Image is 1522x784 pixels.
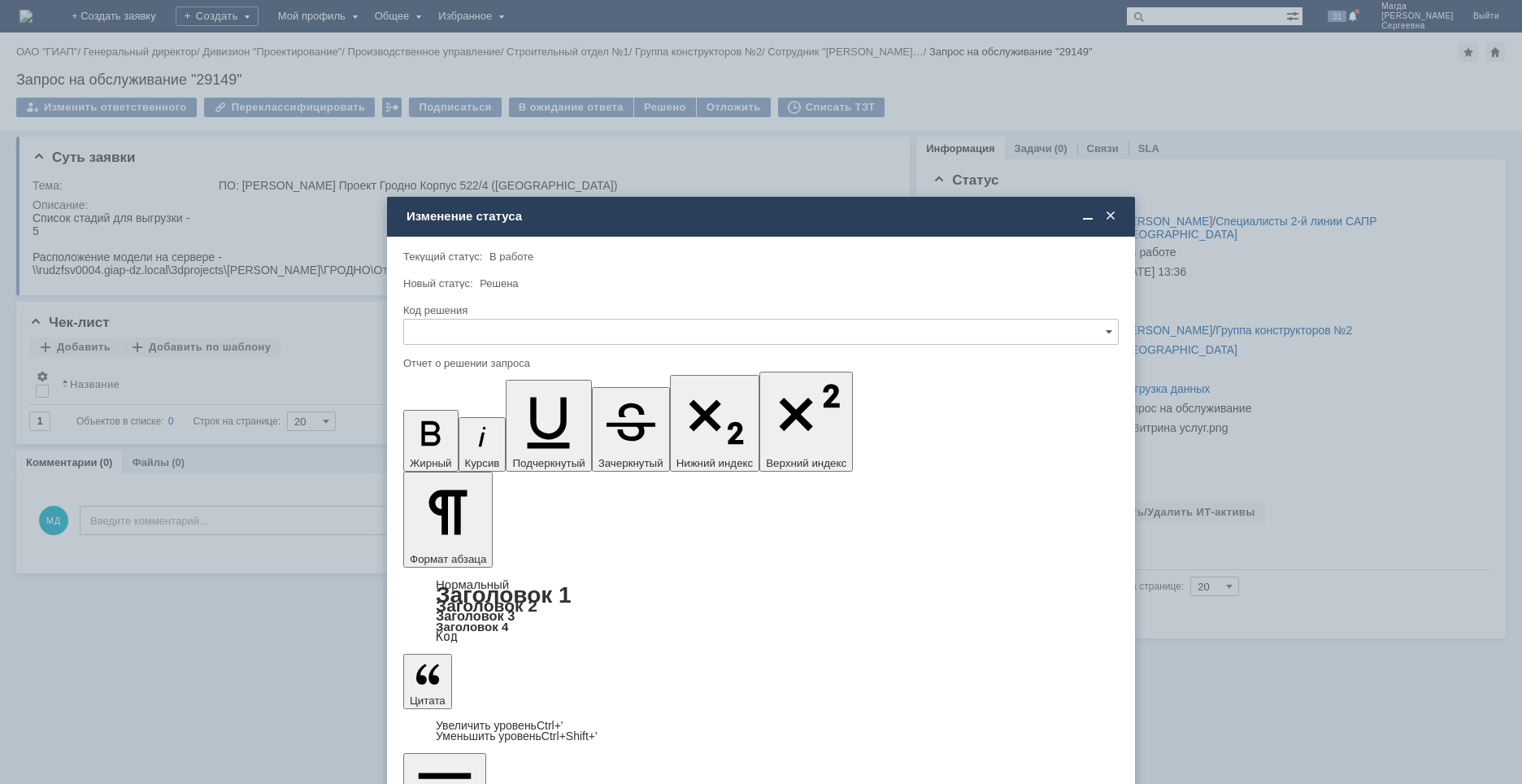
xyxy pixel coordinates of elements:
[410,695,446,707] span: Цитата
[403,654,452,709] button: Цитата
[436,608,515,623] a: Заголовок 3
[403,358,1115,368] div: Отчет о решении запроса
[403,410,459,472] button: Жирный
[676,457,754,469] span: Нижний индекс
[403,250,482,263] label: Текущий статус:
[436,582,572,608] a: Заголовок 1
[759,372,853,472] button: Верхний индекс
[407,209,1119,224] div: Изменение статуса
[403,277,473,290] label: Новый статус:
[489,250,533,263] span: В работе
[480,277,518,290] span: Решена
[436,577,509,591] a: Нормальный
[537,719,563,732] span: Ctrl+'
[459,417,507,472] button: Курсив
[598,457,663,469] span: Зачеркнутый
[436,620,508,634] a: Заголовок 4
[403,579,1119,642] div: Формат абзаца
[592,387,670,472] button: Зачеркнутый
[506,380,591,472] button: Подчеркнутый
[541,730,598,743] span: Ctrl+Shift+'
[465,457,500,469] span: Курсив
[436,629,458,644] a: Код
[766,457,846,469] span: Верхний индекс
[436,730,598,743] a: Decrease
[1102,209,1119,224] span: Закрыть
[512,457,585,469] span: Подчеркнутый
[436,596,537,615] a: Заголовок 2
[410,553,486,565] span: Формат абзаца
[403,472,493,568] button: Формат абзаца
[410,457,452,469] span: Жирный
[436,719,563,732] a: Increase
[670,375,760,472] button: Нижний индекс
[403,305,1115,316] div: Код решения
[1080,209,1096,224] span: Свернуть (Ctrl + M)
[403,721,1119,742] div: Цитата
